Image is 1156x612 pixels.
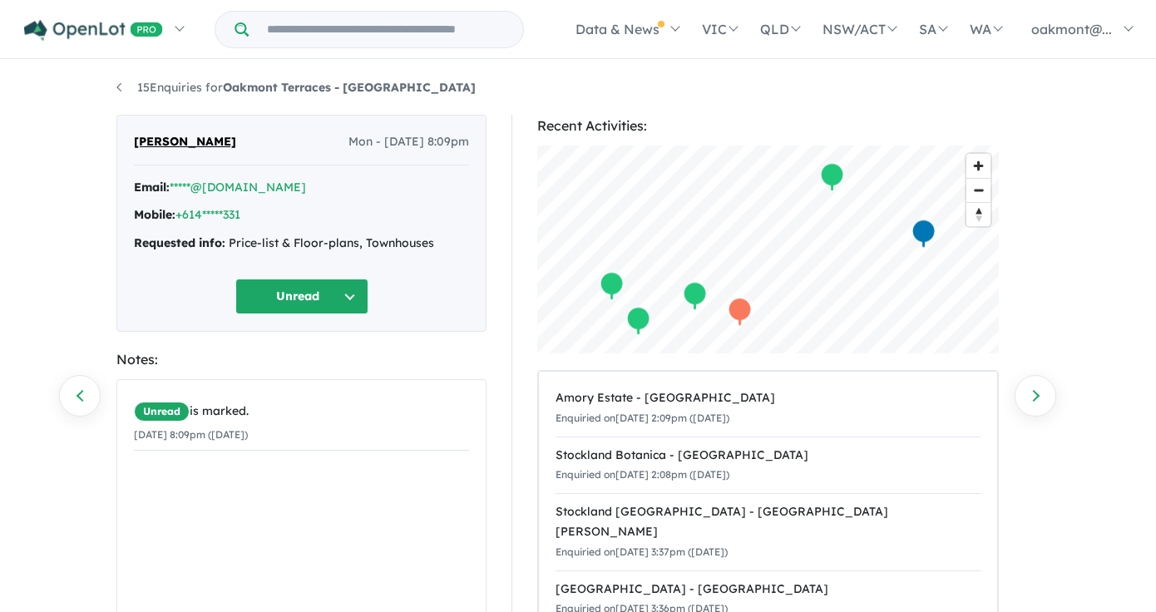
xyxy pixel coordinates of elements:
a: Amory Estate - [GEOGRAPHIC_DATA]Enquiried on[DATE] 2:09pm ([DATE]) [556,380,981,437]
strong: Email: [134,180,170,195]
span: Zoom out [966,179,991,202]
span: Reset bearing to north [966,203,991,226]
span: Unread [134,402,190,422]
span: Mon - [DATE] 8:09pm [348,132,469,152]
canvas: Map [537,146,999,353]
small: Enquiried on [DATE] 2:09pm ([DATE]) [556,412,729,424]
a: 15Enquiries forOakmont Terraces - [GEOGRAPHIC_DATA] [116,80,476,95]
img: Openlot PRO Logo White [24,20,163,41]
button: Unread [235,279,368,314]
input: Try estate name, suburb, builder or developer [252,12,520,47]
div: Stockland [GEOGRAPHIC_DATA] - [GEOGRAPHIC_DATA][PERSON_NAME] [556,502,981,542]
div: is marked. [134,402,469,422]
small: [DATE] 8:09pm ([DATE]) [134,428,248,441]
strong: Oakmont Terraces - [GEOGRAPHIC_DATA] [223,80,476,95]
span: [PERSON_NAME] [134,132,236,152]
div: Amory Estate - [GEOGRAPHIC_DATA] [556,388,981,408]
div: Map marker [728,297,753,328]
div: Map marker [911,219,936,249]
span: oakmont@... [1031,21,1112,37]
a: Stockland [GEOGRAPHIC_DATA] - [GEOGRAPHIC_DATA][PERSON_NAME]Enquiried on[DATE] 3:37pm ([DATE]) [556,493,981,570]
strong: Requested info: [134,235,225,250]
button: Reset bearing to north [966,202,991,226]
strong: Mobile: [134,207,175,222]
div: Map marker [626,306,651,337]
div: Recent Activities: [537,115,999,137]
div: [GEOGRAPHIC_DATA] - [GEOGRAPHIC_DATA] [556,580,981,600]
div: Map marker [600,271,625,302]
a: Stockland Botanica - [GEOGRAPHIC_DATA]Enquiried on[DATE] 2:08pm ([DATE]) [556,437,981,495]
nav: breadcrumb [116,78,1040,98]
button: Zoom out [966,178,991,202]
div: Notes: [116,348,487,371]
div: Map marker [683,281,708,312]
small: Enquiried on [DATE] 3:37pm ([DATE]) [556,545,728,558]
div: Price-list & Floor-plans, Townhouses [134,234,469,254]
small: Enquiried on [DATE] 2:08pm ([DATE]) [556,468,729,481]
div: Stockland Botanica - [GEOGRAPHIC_DATA] [556,446,981,466]
button: Zoom in [966,154,991,178]
div: Map marker [820,162,845,193]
